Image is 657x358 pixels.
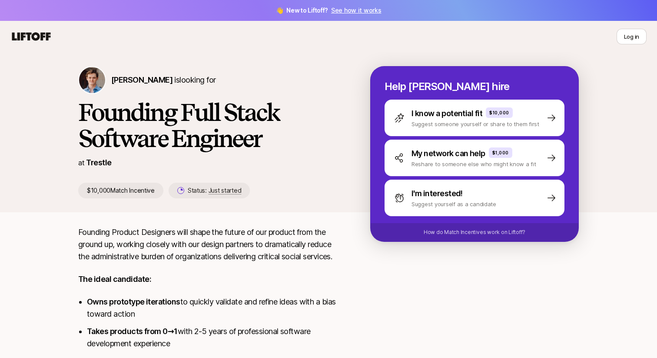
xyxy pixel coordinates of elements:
[411,107,482,120] p: I know a potential fit
[87,327,178,336] strong: Takes products from 0→1
[209,187,242,194] span: Just started
[188,185,241,196] p: Status:
[424,228,525,236] p: How do Match Incentives work on Liftoff?
[78,183,163,198] p: $10,000 Match Incentive
[411,200,496,208] p: Suggest yourself as a candidate
[111,74,216,86] p: is looking for
[489,109,509,116] p: $10,000
[492,149,509,156] p: $1,000
[385,80,564,93] p: Help [PERSON_NAME] hire
[411,120,539,128] p: Suggest someone yourself or share to them first
[78,226,342,263] p: Founding Product Designers will shape the future of our product from the ground up, working close...
[617,29,647,44] button: Log in
[87,325,342,350] li: with 2-5 years of professional software development experience
[111,75,173,84] span: [PERSON_NAME]
[276,5,382,16] span: 👋 New to Liftoff?
[331,7,382,14] a: See how it works
[86,158,111,167] a: Trestle
[411,147,485,160] p: My network can help
[78,274,151,284] strong: The ideal candidate:
[79,67,105,93] img: Francis Barth
[87,296,342,320] li: to quickly validate and refine ideas with a bias toward action
[78,157,84,168] p: at
[78,99,342,151] h1: Founding Full Stack Software Engineer
[411,187,463,200] p: I'm interested!
[87,297,180,306] strong: Owns prototype iterations
[411,160,536,168] p: Reshare to someone else who might know a fit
